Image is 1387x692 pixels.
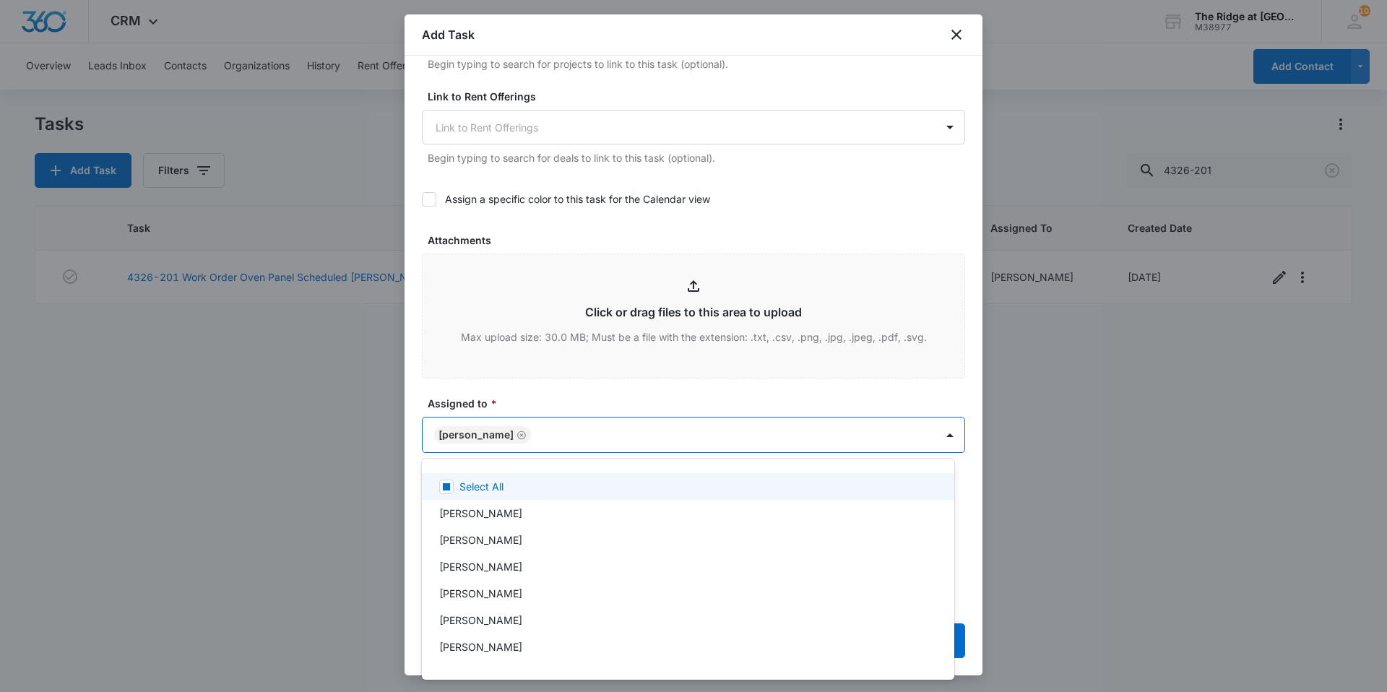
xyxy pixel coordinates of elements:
[459,479,504,494] p: Select All
[439,586,522,601] p: [PERSON_NAME]
[439,639,522,654] p: [PERSON_NAME]
[439,506,522,521] p: [PERSON_NAME]
[439,613,522,628] p: [PERSON_NAME]
[439,532,522,548] p: [PERSON_NAME]
[439,666,522,681] p: [PERSON_NAME]
[439,559,522,574] p: [PERSON_NAME]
